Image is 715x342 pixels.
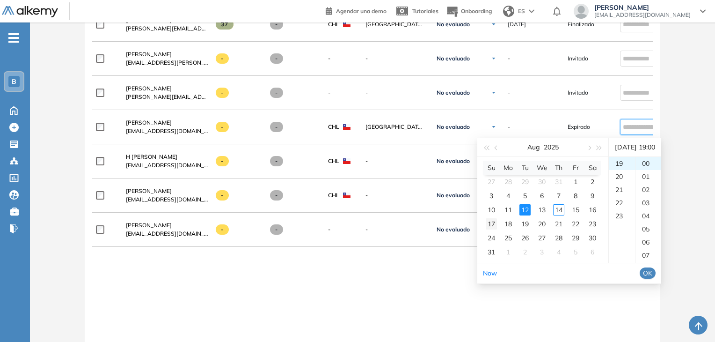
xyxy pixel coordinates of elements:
[270,122,284,132] span: -
[550,161,567,175] th: Th
[584,189,601,203] td: 2025-08-09
[635,209,661,223] div: 04
[584,245,601,259] td: 2025-09-06
[126,221,208,230] a: [PERSON_NAME]
[503,204,514,216] div: 11
[216,53,229,64] span: -
[635,157,661,170] div: 00
[553,190,564,201] div: 7
[533,217,550,231] td: 2025-08-20
[508,123,510,131] span: -
[550,217,567,231] td: 2025-08-21
[126,222,172,229] span: [PERSON_NAME]
[437,21,470,28] span: No evaluado
[483,175,500,189] td: 2025-07-27
[437,192,470,199] span: No evaluado
[12,78,16,85] span: B
[328,54,330,63] span: -
[635,223,661,236] div: 05
[550,245,567,259] td: 2025-09-04
[437,123,470,131] span: No evaluado
[365,225,425,234] span: -
[533,175,550,189] td: 2025-07-30
[533,203,550,217] td: 2025-08-13
[568,123,590,131] span: Expirado
[584,203,601,217] td: 2025-08-16
[519,176,531,187] div: 29
[609,209,635,223] div: 23
[270,53,284,64] span: -
[568,89,588,97] span: Invitado
[609,170,635,183] div: 20
[635,262,661,275] div: 08
[126,84,208,93] a: [PERSON_NAME]
[584,217,601,231] td: 2025-08-23
[594,11,691,19] span: [EMAIL_ADDRESS][DOMAIN_NAME]
[126,24,208,33] span: [PERSON_NAME][EMAIL_ADDRESS][DOMAIN_NAME]
[635,183,661,196] div: 02
[527,138,540,156] button: Aug
[365,157,425,165] span: -
[536,204,547,216] div: 13
[491,56,496,61] img: Ícono de flecha
[584,231,601,245] td: 2025-08-30
[635,196,661,209] div: 03
[503,6,514,17] img: world
[533,161,550,175] th: We
[503,190,514,201] div: 4
[483,269,497,277] a: Now
[609,157,635,170] div: 19
[587,176,598,187] div: 2
[553,204,564,216] div: 14
[517,203,533,217] td: 2025-08-12
[567,189,584,203] td: 2025-08-08
[553,218,564,230] div: 21
[365,20,425,29] span: [GEOGRAPHIC_DATA][PERSON_NAME]
[216,156,229,166] span: -
[500,203,517,217] td: 2025-08-11
[126,119,208,127] a: [PERSON_NAME]
[519,232,531,244] div: 26
[500,217,517,231] td: 2025-08-18
[536,232,547,244] div: 27
[126,187,208,195] a: [PERSON_NAME]
[126,230,208,238] span: [EMAIL_ADDRESS][DOMAIN_NAME]
[483,217,500,231] td: 2025-08-17
[533,245,550,259] td: 2025-09-03
[570,246,581,258] div: 5
[567,203,584,217] td: 2025-08-15
[126,119,172,126] span: [PERSON_NAME]
[126,127,208,135] span: [EMAIL_ADDRESS][DOMAIN_NAME]
[567,161,584,175] th: Fr
[270,156,284,166] span: -
[126,51,172,58] span: [PERSON_NAME]
[343,124,350,130] img: CHL
[216,224,229,235] span: -
[517,231,533,245] td: 2025-08-26
[2,6,58,18] img: Logo
[635,170,661,183] div: 01
[500,161,517,175] th: Mo
[270,224,284,235] span: -
[553,246,564,258] div: 4
[328,225,330,234] span: -
[126,85,172,92] span: [PERSON_NAME]
[365,89,425,97] span: -
[517,217,533,231] td: 2025-08-19
[594,4,691,11] span: [PERSON_NAME]
[587,204,598,216] div: 16
[570,176,581,187] div: 1
[126,153,177,160] span: H [PERSON_NAME]
[567,175,584,189] td: 2025-08-01
[508,20,526,29] span: [DATE]
[519,204,531,216] div: 12
[553,232,564,244] div: 28
[216,122,229,132] span: -
[483,245,500,259] td: 2025-08-31
[550,231,567,245] td: 2025-08-28
[517,175,533,189] td: 2025-07-29
[567,231,584,245] td: 2025-08-29
[343,193,350,198] img: CHL
[587,246,598,258] div: 6
[570,190,581,201] div: 8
